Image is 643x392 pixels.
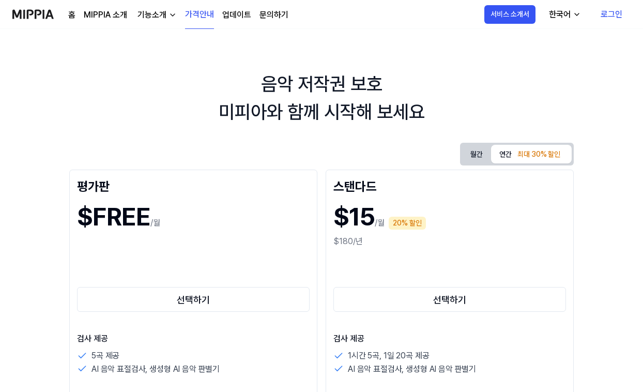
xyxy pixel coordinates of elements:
[333,198,375,235] h1: $15
[77,177,310,194] div: 평가판
[333,287,566,312] button: 선택하기
[150,217,160,229] p: /월
[77,285,310,314] a: 선택하기
[91,349,119,363] p: 5곡 제공
[185,1,214,29] a: 가격안내
[547,8,573,21] div: 한국어
[333,177,566,194] div: 스탠다드
[333,333,566,345] p: 검사 제공
[77,333,310,345] p: 검사 제공
[77,287,310,312] button: 선택하기
[222,9,251,21] a: 업데이트
[135,9,177,21] button: 기능소개
[389,217,426,230] div: 20% 할인
[484,5,535,24] button: 서비스 소개서
[462,145,491,164] button: 월간
[77,198,150,235] h1: $FREE
[348,349,429,363] p: 1시간 5곡, 1일 20곡 제공
[348,363,476,376] p: AI 음악 표절검사, 생성형 AI 음악 판별기
[169,11,177,19] img: down
[91,363,220,376] p: AI 음악 표절검사, 생성형 AI 음악 판별기
[491,145,572,163] button: 연간
[259,9,288,21] a: 문의하기
[375,217,385,229] p: /월
[514,147,563,162] div: 최대 30% 할인
[135,9,169,21] div: 기능소개
[333,285,566,314] a: 선택하기
[333,235,566,248] div: $180/년
[68,9,75,21] a: 홈
[541,4,587,25] button: 한국어
[84,9,127,21] a: MIPPIA 소개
